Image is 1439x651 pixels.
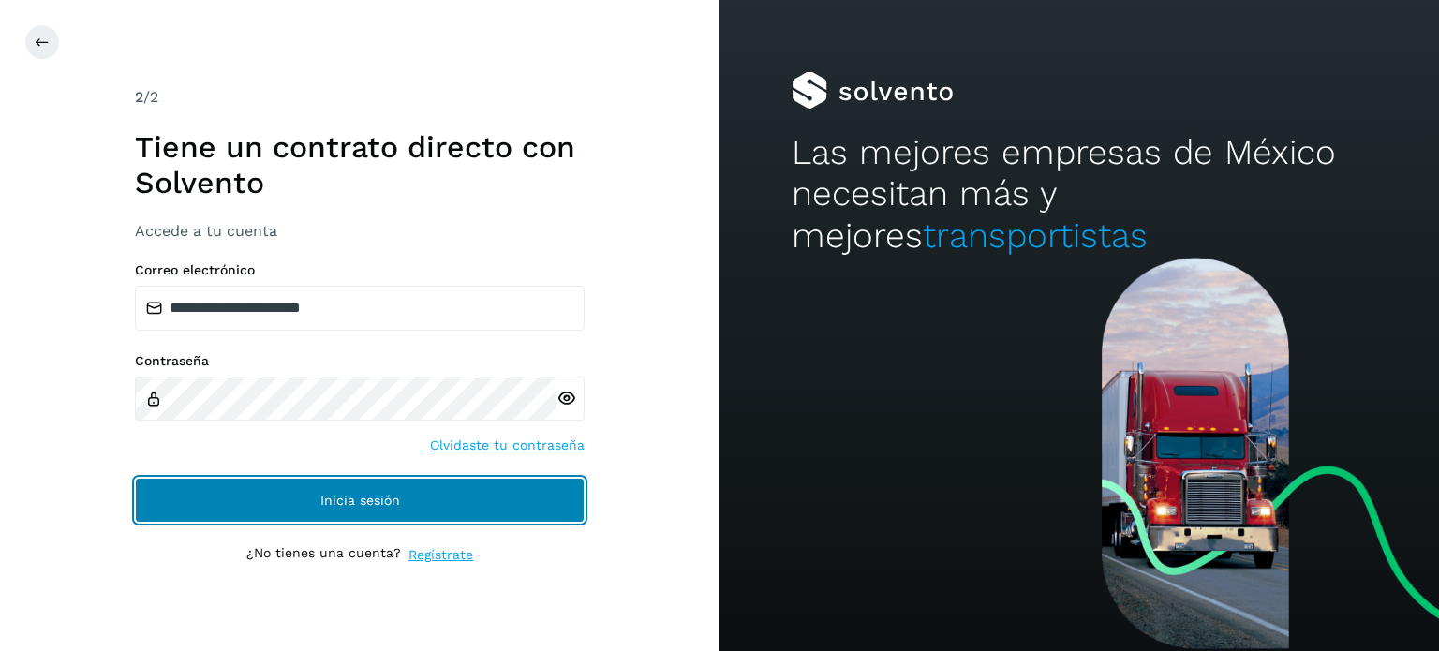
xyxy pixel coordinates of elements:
h2: Las mejores empresas de México necesitan más y mejores [792,132,1367,257]
a: Regístrate [408,545,473,565]
h1: Tiene un contrato directo con Solvento [135,129,585,201]
h3: Accede a tu cuenta [135,222,585,240]
span: transportistas [923,215,1148,256]
p: ¿No tienes una cuenta? [246,545,401,565]
span: Inicia sesión [320,494,400,507]
a: Olvidaste tu contraseña [430,436,585,455]
button: Inicia sesión [135,478,585,523]
label: Correo electrónico [135,262,585,278]
span: 2 [135,88,143,106]
div: /2 [135,86,585,109]
label: Contraseña [135,353,585,369]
